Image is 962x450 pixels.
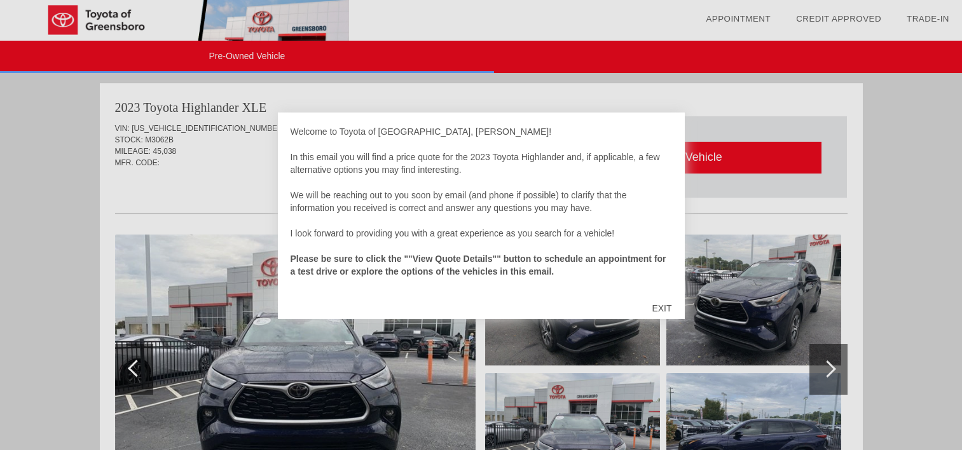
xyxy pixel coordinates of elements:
a: Appointment [706,14,771,24]
strong: Please be sure to click the ""View Quote Details"" button to schedule an appointment for a test d... [291,254,666,276]
a: Trade-In [907,14,949,24]
div: EXIT [639,289,684,327]
div: Welcome to Toyota of [GEOGRAPHIC_DATA], [PERSON_NAME]! In this email you will find a price quote ... [291,125,672,290]
a: Credit Approved [796,14,881,24]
